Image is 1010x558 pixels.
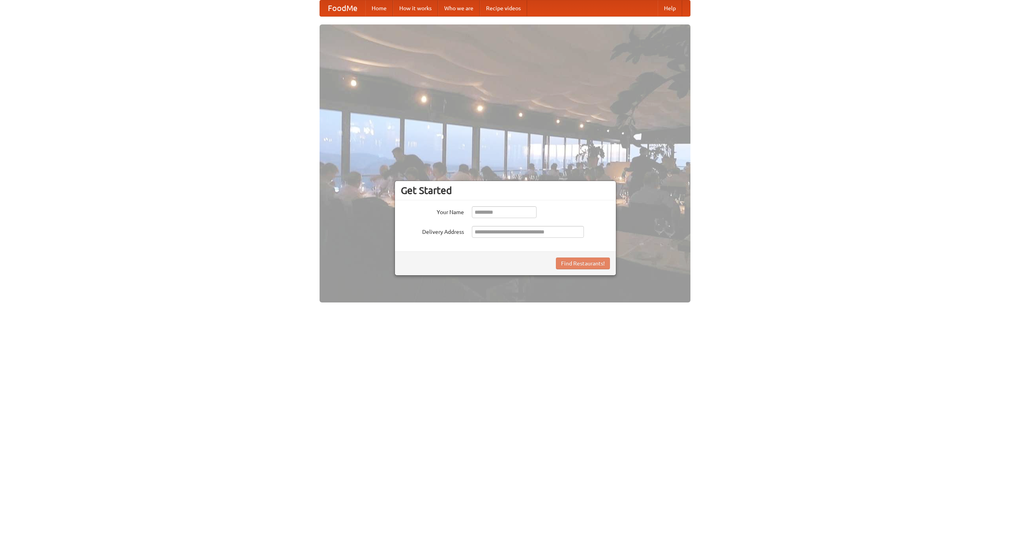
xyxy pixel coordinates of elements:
a: Recipe videos [480,0,527,16]
a: Home [365,0,393,16]
a: FoodMe [320,0,365,16]
label: Your Name [401,206,464,216]
button: Find Restaurants! [556,258,610,269]
a: Who we are [438,0,480,16]
label: Delivery Address [401,226,464,236]
h3: Get Started [401,185,610,196]
a: How it works [393,0,438,16]
a: Help [658,0,682,16]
